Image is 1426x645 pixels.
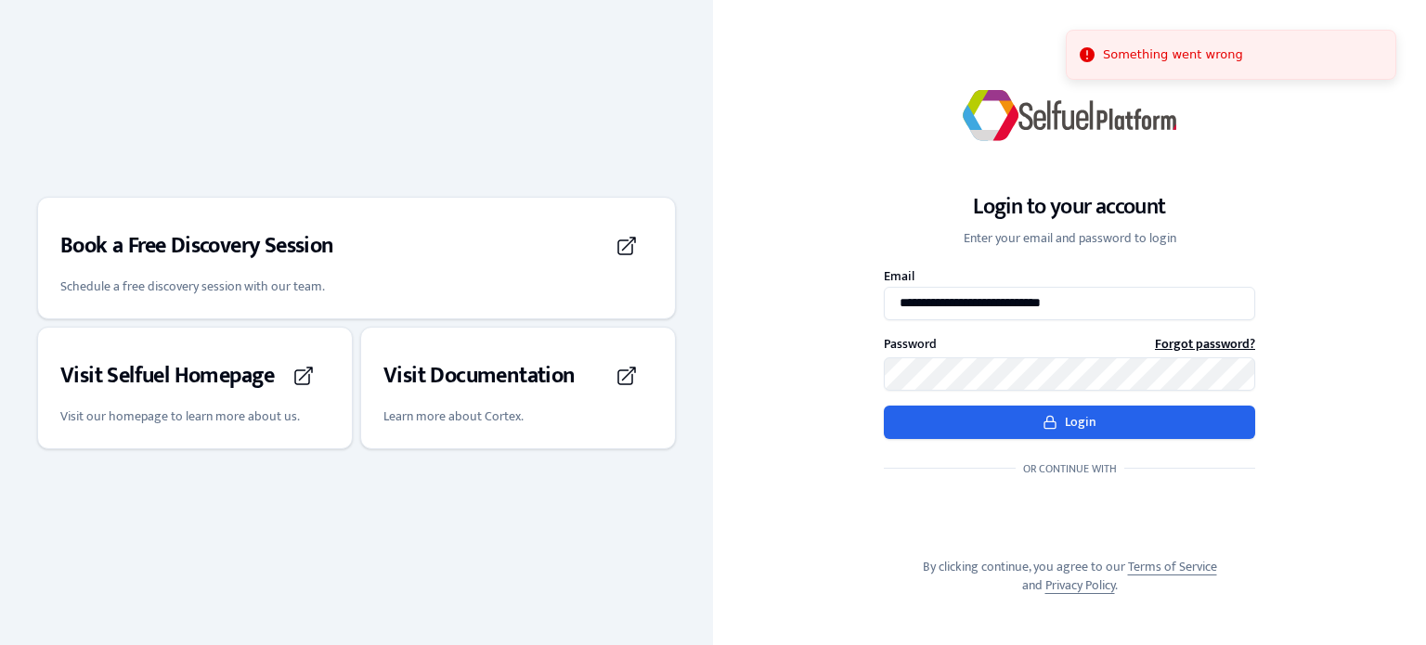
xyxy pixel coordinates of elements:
[1128,556,1217,577] a: Terms of Service
[884,338,937,351] label: Password
[1416,636,1426,645] iframe: JSD widget
[884,270,1255,283] label: Email
[884,406,1255,439] button: Login
[964,192,1176,222] h1: Login to your account
[60,361,275,391] h3: Visit Selfuel Homepage
[884,558,1255,595] p: By clicking continue, you agree to our and .
[60,277,653,296] p: Schedule a free discovery session with our team.
[1103,45,1243,64] div: Something went wrong
[1016,461,1124,476] span: Or continue with
[60,231,334,261] h3: Book a Free Discovery Session
[383,361,576,391] h3: Visit Documentation
[1155,335,1255,354] a: Forgot password?
[383,407,653,426] p: Learn more about Cortex.
[1045,574,1115,596] a: Privacy Policy
[875,497,1264,537] iframe: Google ile Oturum Açma Düğmesi
[60,407,330,426] p: Visit our homepage to learn more about us.
[964,229,1176,248] p: Enter your email and password to login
